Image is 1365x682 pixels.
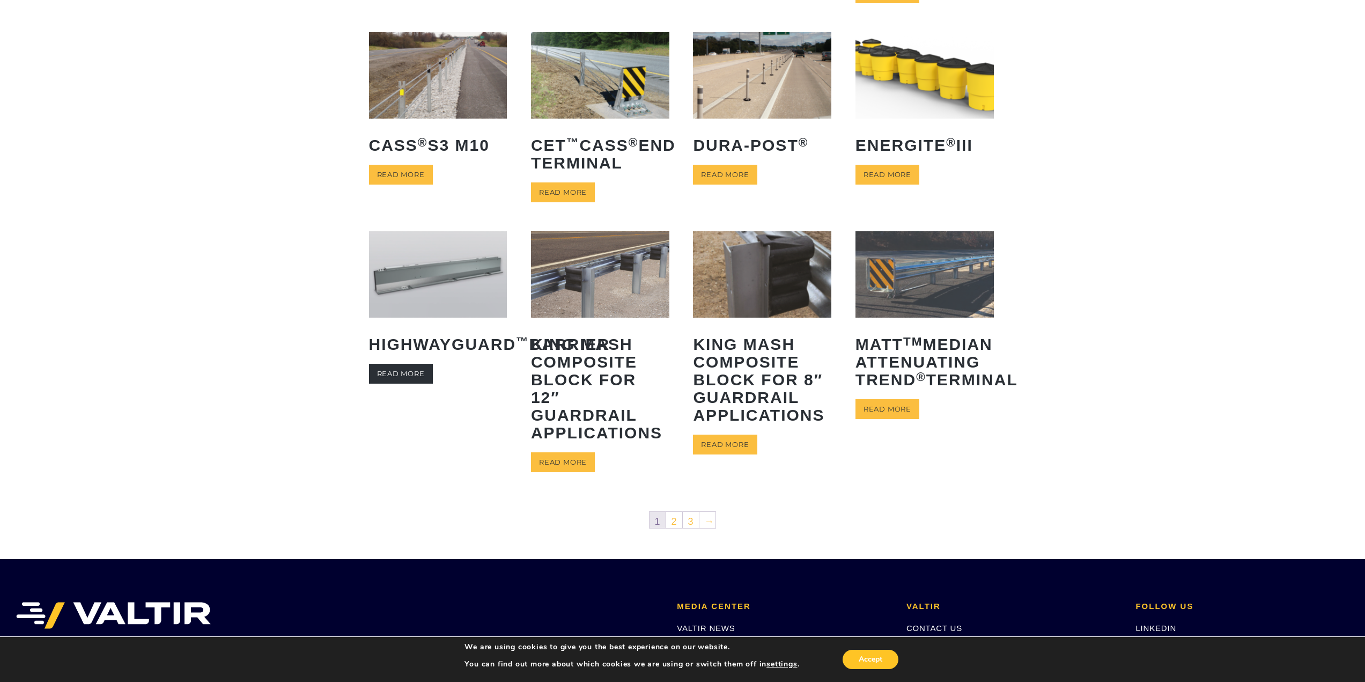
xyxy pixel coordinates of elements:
span: 1 [650,512,666,528]
sup: ™ [566,136,580,149]
sup: ® [946,136,956,149]
sup: ® [629,136,639,149]
a: Read more about “ENERGITE® III” [855,165,919,185]
sup: TM [903,335,923,348]
a: Read more about “Dura-Post®” [693,165,757,185]
sup: ® [916,370,926,384]
h2: CASS S3 M10 [369,128,507,162]
h2: MEDIA CENTER [677,602,890,611]
h2: VALTIR [906,602,1120,611]
p: You can find out more about which cookies we are using or switch them off in . [464,659,799,669]
h2: MATT Median Attenuating TREND Terminal [855,327,994,397]
button: Accept [843,650,898,669]
a: Dura-Post® [693,32,831,162]
h2: Dura-Post [693,128,831,162]
img: VALTIR [16,602,211,629]
sup: ® [418,136,428,149]
a: CONTACT US [906,624,962,633]
h2: King MASH Composite Block for 12″ Guardrail Applications [531,327,669,450]
a: Read more about “King MASH Composite Block for 8" Guardrail Applications” [693,435,757,454]
h2: FOLLOW US [1135,602,1349,611]
p: We are using cookies to give you the best experience on our website. [464,642,799,652]
sup: ™ [516,335,529,348]
a: Read more about “MATTTM Median Attenuating TREND® Terminal” [855,399,919,419]
a: 2 [666,512,682,528]
a: Read more about “King MASH Composite Block for 12" Guardrail Applications” [531,452,595,472]
a: LINKEDIN [1135,624,1176,633]
a: Read more about “HighwayGuard™ Barrier” [369,364,433,384]
a: CET™CASS®End Terminal [531,32,669,180]
sup: ® [799,136,809,149]
button: settings [766,659,797,669]
a: → [699,512,715,528]
h2: CET CASS End Terminal [531,128,669,180]
a: ENERGITE®III [855,32,994,162]
a: 3 [683,512,699,528]
a: Read more about “CET™ CASS® End Terminal” [531,182,595,202]
a: MATTTMMedian Attenuating TREND®Terminal [855,231,994,397]
a: Read more about “CASS® S3 M10” [369,165,433,185]
a: CASS®S3 M10 [369,32,507,162]
h2: King MASH Composite Block for 8″ Guardrail Applications [693,327,831,432]
a: King MASH Composite Block for 8″ Guardrail Applications [693,231,831,432]
a: VALTIR NEWS [677,624,735,633]
a: King MASH Composite Block for 12″ Guardrail Applications [531,231,669,450]
nav: Product Pagination [369,511,997,532]
a: HighwayGuard™Barrier [369,231,507,361]
h2: HighwayGuard Barrier [369,327,507,361]
h2: ENERGITE III [855,128,994,162]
